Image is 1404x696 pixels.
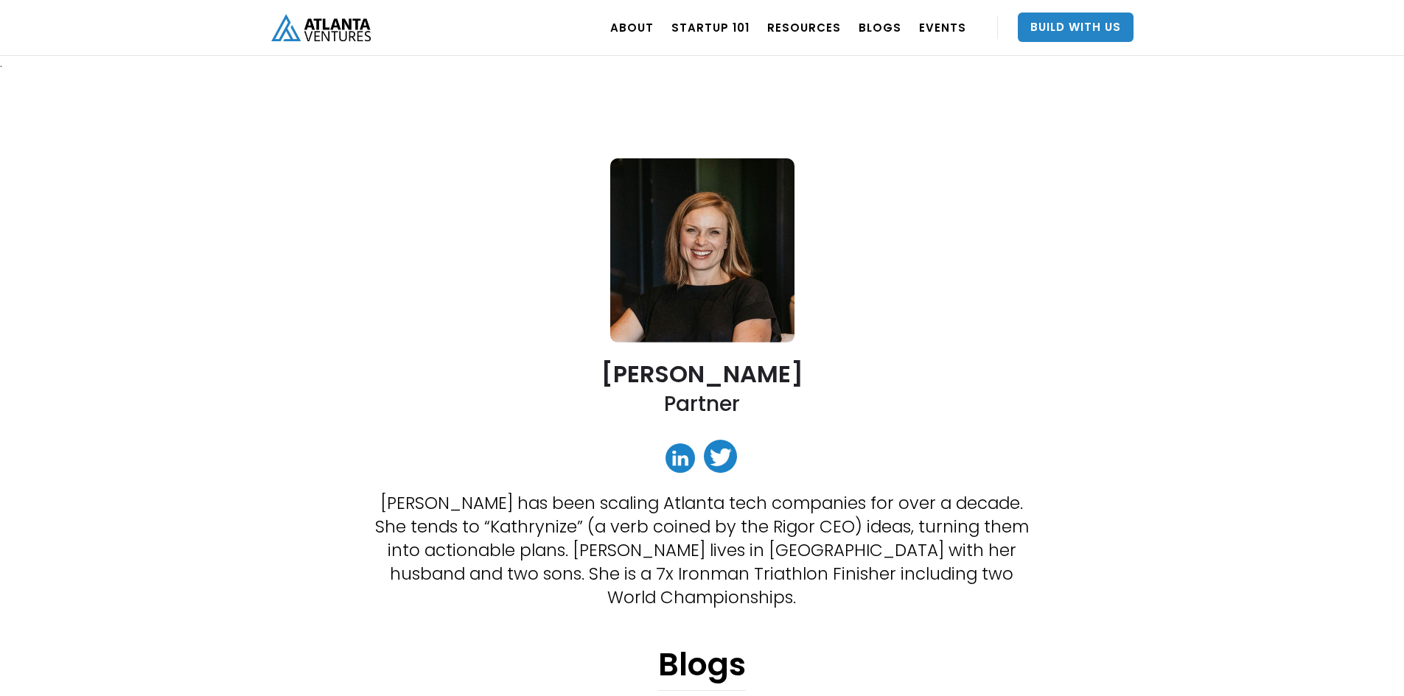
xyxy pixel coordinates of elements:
[601,361,803,387] h2: [PERSON_NAME]
[767,7,841,48] a: RESOURCES
[671,7,750,48] a: Startup 101
[664,390,740,418] h2: Partner
[919,7,966,48] a: EVENTS
[658,646,746,691] h1: Blogs
[610,7,654,48] a: ABOUT
[374,491,1030,609] p: [PERSON_NAME] has been scaling Atlanta tech companies for over a decade. She tends to “Kathrynize...
[1018,13,1134,42] a: Build With Us
[859,7,901,48] a: BLOGS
